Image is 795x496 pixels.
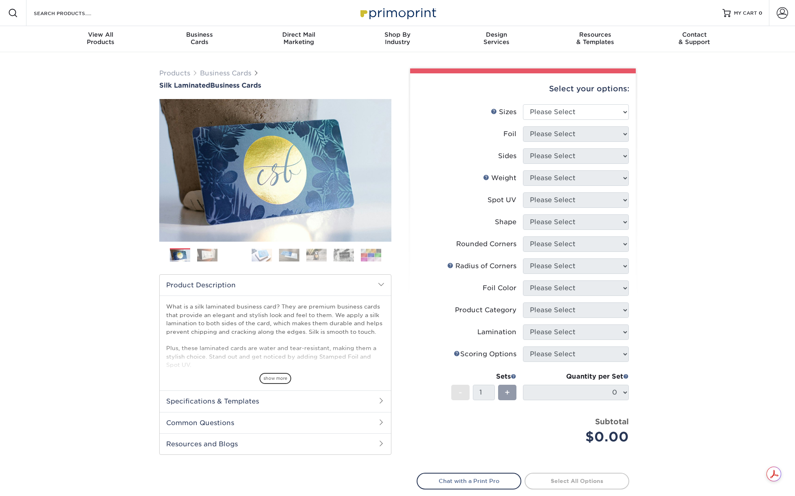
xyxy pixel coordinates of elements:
span: View All [51,31,150,38]
span: Business [150,31,249,38]
span: MY CART [734,10,757,17]
img: Business Cards 01 [170,245,190,266]
a: Direct MailMarketing [249,26,348,52]
div: Rounded Corners [456,239,516,249]
div: $0.00 [529,427,629,447]
div: Foil [503,129,516,139]
span: + [505,386,510,399]
img: Silk Laminated 01 [159,54,391,287]
span: Shop By [348,31,447,38]
img: Business Cards 02 [197,249,217,261]
div: Quantity per Set [523,372,629,381]
strong: Subtotal [595,417,629,426]
div: Industry [348,31,447,46]
a: Resources& Templates [546,26,645,52]
a: Business Cards [200,69,251,77]
div: Foil Color [483,283,516,293]
p: What is a silk laminated business card? They are premium business cards that provide an elegant a... [166,302,384,435]
h2: Common Questions [160,412,391,433]
div: Radius of Corners [447,261,516,271]
div: Scoring Options [454,349,516,359]
span: Design [447,31,546,38]
span: - [459,386,462,399]
div: Spot UV [488,195,516,205]
a: Products [159,69,190,77]
a: View AllProducts [51,26,150,52]
img: Business Cards 07 [334,249,354,261]
div: Cards [150,31,249,46]
span: Silk Laminated [159,82,210,89]
a: DesignServices [447,26,546,52]
a: Contact& Support [645,26,744,52]
h2: Product Description [160,275,391,295]
a: Shop ByIndustry [348,26,447,52]
h2: Specifications & Templates [160,390,391,412]
img: Business Cards 08 [361,249,381,261]
div: Weight [483,173,516,183]
div: Product Category [455,305,516,315]
div: & Support [645,31,744,46]
img: Business Cards 03 [224,245,245,265]
a: Select All Options [525,473,629,489]
img: Business Cards 04 [252,249,272,261]
div: Shape [495,217,516,227]
img: Business Cards 06 [306,249,327,261]
input: SEARCH PRODUCTS..... [33,8,112,18]
div: Marketing [249,31,348,46]
div: Sets [451,372,516,381]
span: Contact [645,31,744,38]
div: Select your options: [417,73,629,104]
img: Business Cards 05 [279,249,299,261]
h2: Resources and Blogs [160,433,391,454]
a: Silk LaminatedBusiness Cards [159,82,391,89]
span: Direct Mail [249,31,348,38]
div: Services [447,31,546,46]
div: Products [51,31,150,46]
a: BusinessCards [150,26,249,52]
span: 0 [759,10,762,16]
div: Sides [498,151,516,161]
span: Resources [546,31,645,38]
div: Sizes [491,107,516,117]
span: show more [259,373,291,384]
div: Lamination [477,327,516,337]
h1: Business Cards [159,82,391,89]
div: & Templates [546,31,645,46]
a: Chat with a Print Pro [417,473,521,489]
img: Primoprint [357,4,438,22]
